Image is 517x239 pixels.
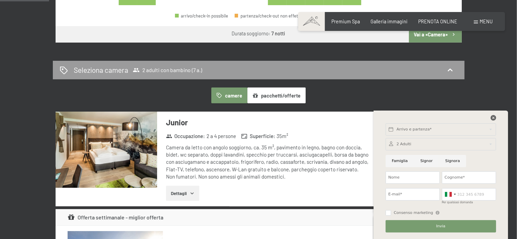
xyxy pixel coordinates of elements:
[480,19,493,24] span: Menu
[272,31,285,36] b: 7 notti
[56,112,157,188] img: mss_renderimg.php
[241,133,275,140] strong: Superficie :
[277,133,288,140] span: 35 m²
[166,117,370,128] h3: Junior
[166,133,205,140] strong: Occupazione :
[418,19,457,24] a: PRENOTA ONLINE
[175,14,228,18] div: arrivo/check-in possibile
[207,133,236,140] span: 2 a 4 persone
[166,144,370,180] div: Camera da letto con angolo soggiorno, ca. 35 m², pavimento in legno, bagno con doccia, bidet, wc ...
[211,88,247,103] button: camere
[436,224,445,229] span: Invia
[68,213,163,221] div: Offerta settimanale - miglior offerta
[442,188,496,201] input: 312 345 6789
[409,26,461,43] button: Vai a «Camera»
[442,189,458,200] div: Italy (Italia): +39
[133,67,202,73] span: 2 adulti con bambino (7 a.)
[74,65,128,75] h2: Seleziona camera
[442,201,473,204] label: Per qualsiasi domanda
[331,19,360,24] a: Premium Spa
[166,186,199,201] button: Dettagli
[232,30,285,37] div: Durata soggiorno:
[56,209,462,226] div: Offerta settimanale - miglior offerta4.331,60 €
[386,220,496,232] button: Invia
[394,210,433,216] span: Consenso marketing
[235,14,312,18] div: partenza/check-out non effettuabile
[371,19,408,24] a: Galleria immagini
[247,88,306,103] button: pacchetti/offerte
